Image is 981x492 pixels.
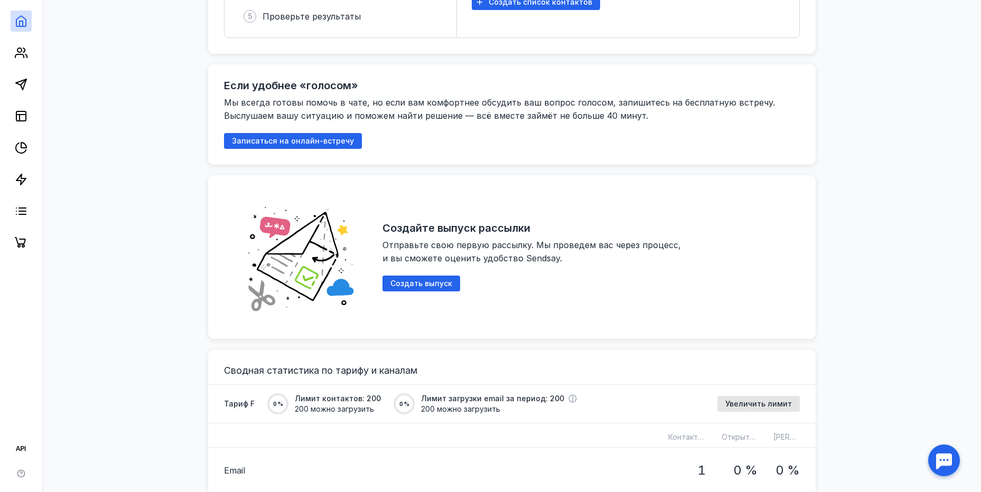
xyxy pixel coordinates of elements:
span: Проверьте результаты [263,11,361,22]
span: 5 [248,11,253,22]
span: Лимит контактов: 200 [295,393,381,404]
h3: Сводная статистика по тарифу и каналам [224,365,800,376]
a: Записаться на онлайн-встречу [224,136,362,145]
span: [PERSON_NAME] [773,432,833,441]
span: Мы всегда готовы помочь в чате, но если вам комфортнее обсудить ваш вопрос голосом, запишитесь на... [224,97,778,121]
h1: 0 % [733,463,758,477]
span: Записаться на онлайн-встречу [232,137,354,146]
h2: Если удобнее «голосом» [224,79,358,92]
span: Тариф F [224,399,255,409]
span: Контактов [668,432,707,441]
span: Отправьте свою первую рассылку. Мы проведем вас через процесс, и вы сможете оценить удобство Send... [382,240,684,263]
span: Лимит загрузки email за период: 200 [421,393,564,404]
h1: 1 [697,463,706,477]
button: Создать выпуск [382,276,460,291]
h2: Создайте выпуск рассылки [382,222,530,234]
span: Увеличить лимит [725,400,792,409]
span: Создать выпуск [390,279,452,288]
span: 200 можно загрузить [421,404,577,414]
button: Увеличить лимит [717,396,800,412]
span: Email [224,464,245,477]
img: abd19fe006828e56528c6cd305e49c57.png [235,191,367,323]
h1: 0 % [776,463,800,477]
span: Открытий [722,432,758,441]
span: 200 можно загрузить [295,404,381,414]
button: Записаться на онлайн-встречу [224,133,362,149]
